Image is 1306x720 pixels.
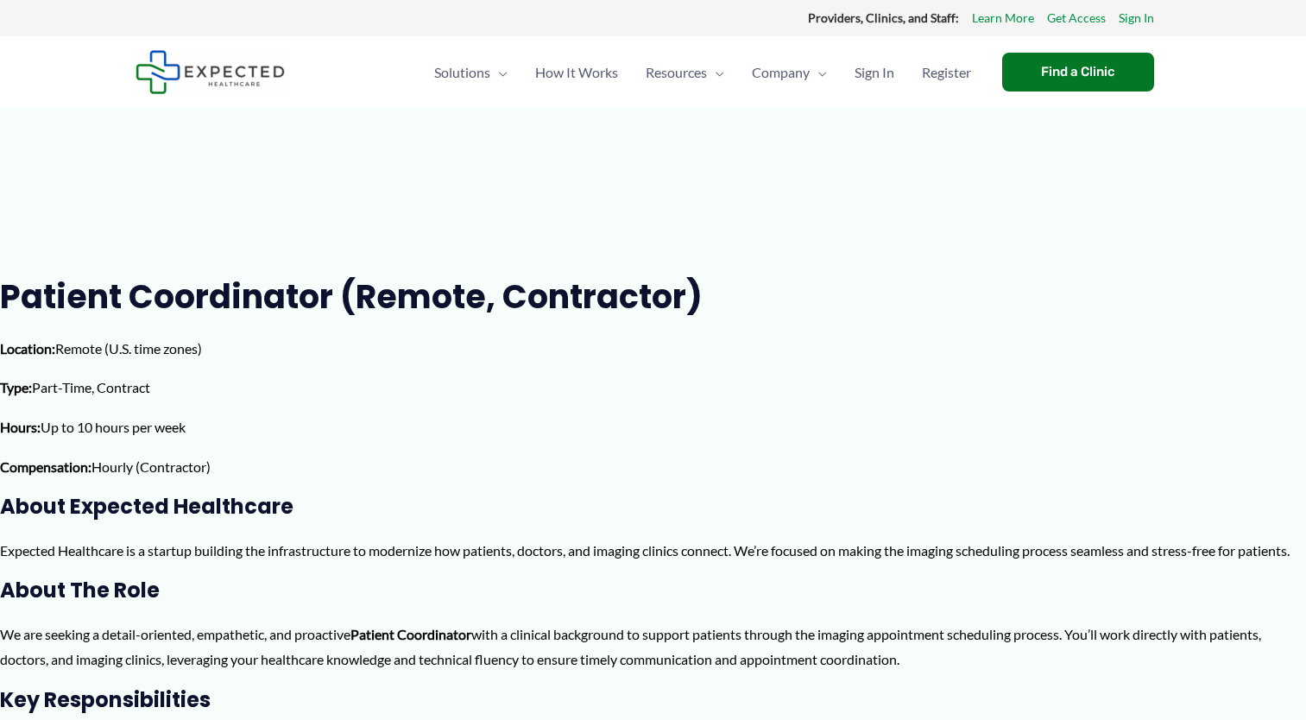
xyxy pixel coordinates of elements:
strong: Providers, Clinics, and Staff: [808,10,959,25]
a: ResourcesMenu Toggle [632,42,738,103]
a: SolutionsMenu Toggle [420,42,521,103]
span: Menu Toggle [490,42,508,103]
a: Get Access [1047,7,1106,29]
a: Learn More [972,7,1034,29]
a: Find a Clinic [1002,53,1154,92]
span: How It Works [535,42,618,103]
img: Expected Healthcare Logo - side, dark font, small [136,50,285,94]
a: Sign In [1119,7,1154,29]
span: Resources [646,42,707,103]
span: Solutions [434,42,490,103]
span: Register [922,42,971,103]
a: How It Works [521,42,632,103]
a: Sign In [841,42,908,103]
span: Menu Toggle [707,42,724,103]
nav: Primary Site Navigation [420,42,985,103]
strong: Patient Coordinator [350,626,471,642]
span: Company [752,42,810,103]
span: Menu Toggle [810,42,827,103]
a: CompanyMenu Toggle [738,42,841,103]
a: Register [908,42,985,103]
span: Sign In [855,42,894,103]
